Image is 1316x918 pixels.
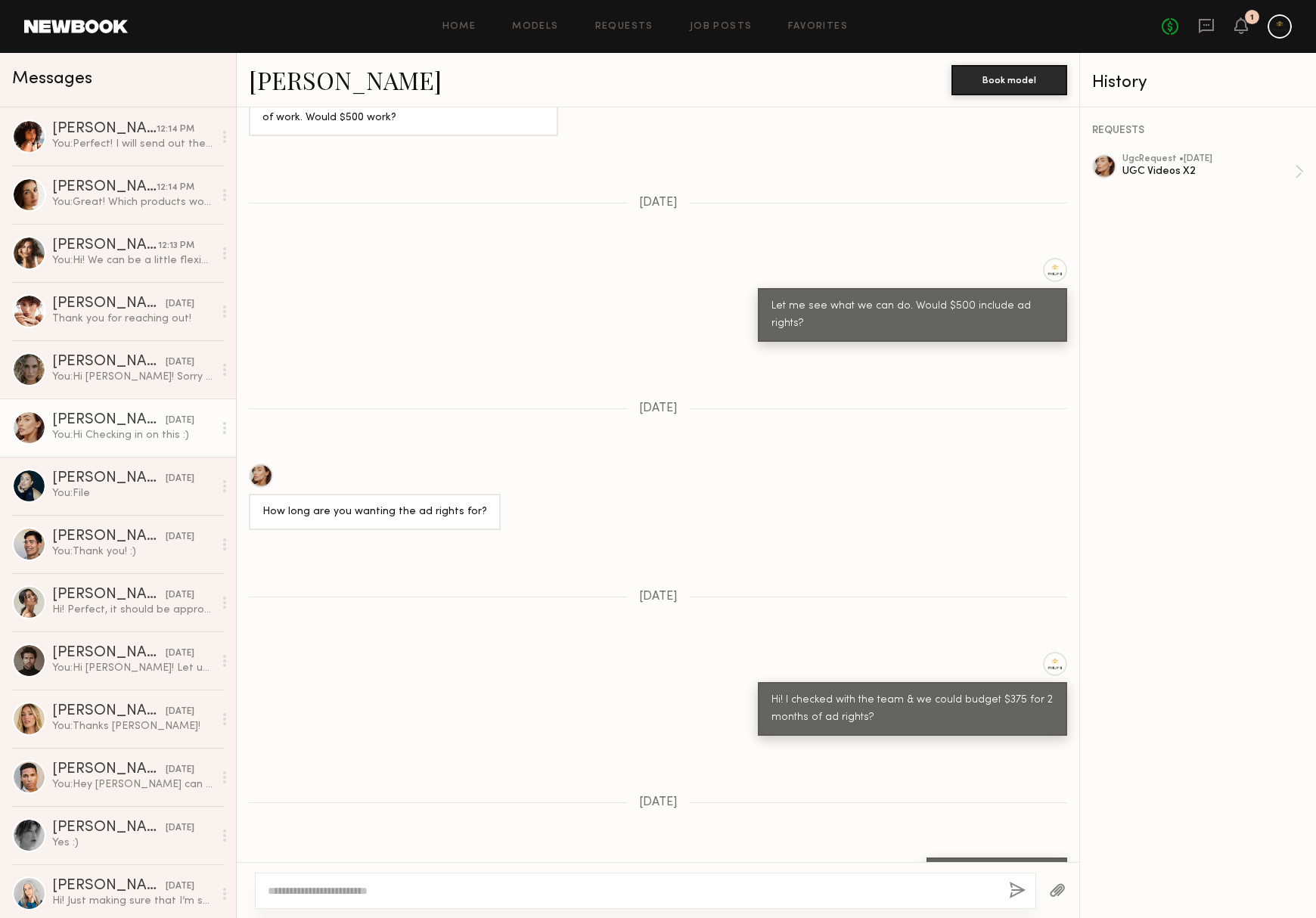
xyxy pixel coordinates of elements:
div: You: Perfect! I will send out the product this week and will follow up with a brief! :) [52,137,213,151]
div: 1 [1250,14,1254,22]
div: [PERSON_NAME] [52,471,166,486]
div: [DATE] [166,355,194,370]
a: Book model [951,73,1067,85]
div: You: Hi [PERSON_NAME]! Sorry I totally fell off here! Coming back with another opportunity to cre... [52,370,213,384]
div: [DATE] [166,647,194,661]
div: [PERSON_NAME] [52,413,166,428]
div: 12:14 PM [157,123,194,137]
div: You: Great! Which products would you like for your $150 trade credit? :) [52,195,213,209]
div: [PERSON_NAME] [52,820,166,836]
a: Requests [595,22,653,32]
div: Yes :) [52,836,213,850]
div: Hi! Just making sure that I’m sending raw files for you to edit? I don’t do editing or add anythi... [52,894,213,908]
a: [PERSON_NAME] [249,64,442,96]
a: Job Posts [690,22,753,32]
div: 12:14 PM [157,181,194,195]
div: History [1092,74,1304,91]
div: [DATE] [166,530,194,544]
div: UGC Videos X2 [1122,164,1295,178]
div: [DATE] [166,472,194,486]
span: [DATE] [639,402,678,415]
div: [PERSON_NAME] [52,704,166,719]
button: Book model [951,65,1067,95]
div: [DATE] [166,297,194,312]
span: [DATE] [639,591,678,603]
div: [PERSON_NAME] [52,296,166,312]
div: You: Thank you! :) [52,544,213,559]
a: Models [512,22,558,32]
div: [PERSON_NAME] [52,238,158,253]
div: You: File [52,486,213,501]
div: [PERSON_NAME] [52,762,166,777]
div: [PERSON_NAME] [52,180,157,195]
div: [PERSON_NAME] [52,122,157,137]
div: [DATE] [166,821,194,836]
div: How long are you wanting the ad rights for? [262,504,487,521]
div: You: Thanks [PERSON_NAME]! [52,719,213,733]
div: 12:13 PM [158,239,194,253]
div: You: Hi [PERSON_NAME]! Let us know if you're interested! [52,661,213,675]
div: ugc Request • [DATE] [1122,154,1295,164]
a: Favorites [788,22,848,32]
div: Hi! Perfect, it should be approved (: [52,603,213,617]
div: [PERSON_NAME] [52,529,166,544]
div: Let me see what we can do. Would $500 include ad rights? [771,298,1054,333]
div: [DATE] [166,879,194,894]
a: ugcRequest •[DATE]UGC Videos X2 [1122,154,1304,189]
div: REQUESTS [1092,126,1304,136]
div: [DATE] [166,414,194,428]
span: [DATE] [639,796,678,809]
a: Home [442,22,476,32]
div: [DATE] [166,705,194,719]
div: [DATE] [166,588,194,603]
div: [PERSON_NAME] [52,588,166,603]
div: [PERSON_NAME] [52,355,166,370]
div: Thank you for reaching out! [52,312,213,326]
div: Hi! I checked with the team & we could budget $375 for 2 months of ad rights? [771,692,1054,727]
span: [DATE] [639,197,678,209]
div: You: Hey [PERSON_NAME] can you please respond? We paid you and didn't receive the final asset. [52,777,213,792]
div: You: Hi Checking in on this :) [52,428,213,442]
div: [DATE] [166,763,194,777]
div: [PERSON_NAME] [52,646,166,661]
span: Messages [12,70,92,88]
div: You: Hi! We can be a little flexible on the due date, but ideally this month! [52,253,213,268]
div: [PERSON_NAME] [52,879,166,894]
